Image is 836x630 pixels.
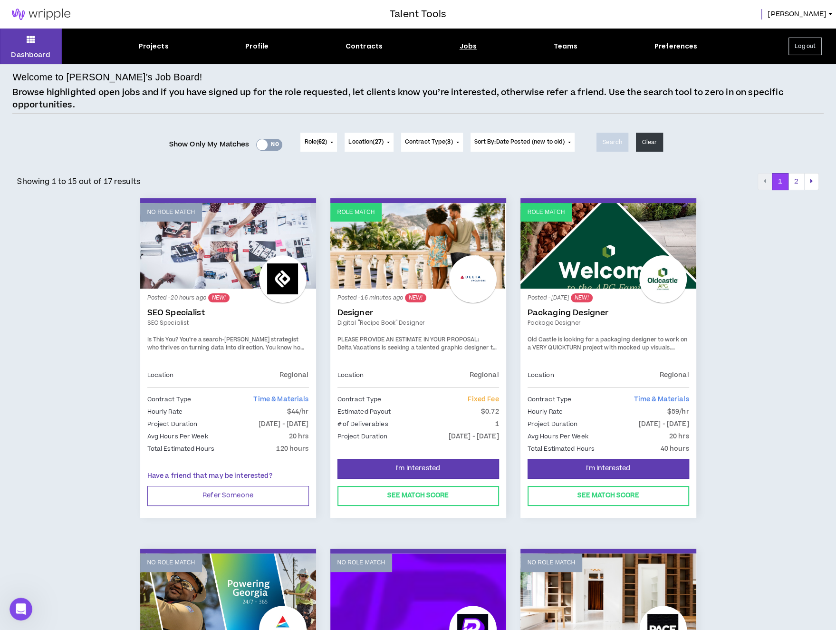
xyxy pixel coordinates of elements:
[337,431,388,442] p: Project Duration
[147,419,198,429] p: Project Duration
[586,464,630,473] span: I'm Interested
[390,7,446,21] h3: Talent Tools
[634,395,689,404] span: Time & Materials
[667,407,689,417] p: $59/hr
[788,38,822,55] button: Log out
[147,370,174,380] p: Location
[528,419,578,429] p: Project Duration
[528,407,563,417] p: Hourly Rate
[304,138,327,146] span: Role ( )
[140,203,316,289] a: No Role Match
[337,459,499,479] button: I'm Interested
[345,133,393,152] button: Location(27)
[528,308,689,318] a: Packaging Designer
[528,459,689,479] button: I'm Interested
[481,407,499,417] p: $0.72
[337,308,499,318] a: Designer
[337,293,499,302] p: Posted - 16 minutes ago
[659,370,689,380] p: Regional
[495,419,499,429] p: 1
[772,173,788,190] button: 1
[669,431,689,442] p: 20 hrs
[139,41,169,51] div: Projects
[337,486,499,506] button: See Match Score
[554,41,578,51] div: Teams
[337,370,364,380] p: Location
[147,444,215,454] p: Total Estimated Hours
[147,558,195,567] p: No Role Match
[10,598,32,620] iframe: Intercom live chat
[287,407,309,417] p: $44/hr
[348,138,383,146] span: Location ( )
[449,431,499,442] p: [DATE] - [DATE]
[571,293,592,302] sup: NEW!
[289,431,309,442] p: 20 hrs
[758,173,819,190] nav: pagination
[660,444,689,454] p: 40 hours
[528,293,689,302] p: Posted - [DATE]
[405,293,426,302] sup: NEW!
[147,394,192,405] p: Contract Type
[528,444,595,454] p: Total Estimated Hours
[147,336,305,394] span: You’re a search-[PERSON_NAME] strategist who thrives on turning data into direction. You know how...
[768,9,826,19] span: [PERSON_NAME]
[337,336,480,344] strong: PLEASE PROVIDE AN ESTIMATE IN YOUR PROPOSAL:
[169,137,250,152] span: Show Only My Matches
[528,394,572,405] p: Contract Type
[337,419,388,429] p: # of Deliverables
[300,133,337,152] button: Role(62)
[405,138,453,146] span: Contract Type ( )
[788,173,805,190] button: 2
[337,319,499,327] a: Digital "Recipe Book" Designer
[147,293,309,302] p: Posted - 20 hours ago
[337,208,375,217] p: Role Match
[639,419,689,429] p: [DATE] - [DATE]
[147,471,309,481] p: Have a friend that may be interested?
[147,308,309,318] a: SEO Specialist
[520,203,696,289] a: Role Match
[636,133,663,152] button: Clear
[147,407,183,417] p: Hourly Rate
[279,370,308,380] p: Regional
[468,395,499,404] span: Fixed Fee
[17,176,140,187] p: Showing 1 to 15 out of 17 results
[401,133,463,152] button: Contract Type(3)
[528,486,689,506] button: See Match Score
[12,87,823,111] p: Browse highlighted open jobs and if you have signed up for the role requested, let clients know y...
[346,41,383,51] div: Contracts
[276,444,308,454] p: 120 hours
[337,394,382,405] p: Contract Type
[12,70,202,84] h4: Welcome to [PERSON_NAME]’s Job Board!
[330,203,506,289] a: Role Match
[147,431,208,442] p: Avg Hours Per Week
[253,395,308,404] span: Time & Materials
[471,133,575,152] button: Sort By:Date Posted (new to old)
[245,41,269,51] div: Profile
[474,138,565,146] span: Sort By: Date Posted (new to old)
[259,419,309,429] p: [DATE] - [DATE]
[11,50,50,60] p: Dashboard
[654,41,698,51] div: Preferences
[528,370,554,380] p: Location
[375,138,381,146] span: 27
[147,319,309,327] a: SEO Specialist
[528,336,687,352] span: Old Castle is looking for a packaging designer to work on a VERY QUICKTURN project with mocked up...
[337,558,385,567] p: No Role Match
[337,344,497,360] span: Delta Vacations is seeking a talented graphic designer to suport a quick turn digital "Recipe Book."
[447,138,451,146] span: 3
[528,558,576,567] p: No Role Match
[596,133,628,152] button: Search
[396,464,440,473] span: I'm Interested
[147,486,309,506] button: Refer Someone
[147,208,195,217] p: No Role Match
[337,407,391,417] p: Estimated Payout
[469,370,499,380] p: Regional
[528,319,689,327] a: Package Designer
[318,138,325,146] span: 62
[528,431,588,442] p: Avg Hours Per Week
[208,293,230,302] sup: NEW!
[528,208,565,217] p: Role Match
[147,336,178,344] strong: Is This You?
